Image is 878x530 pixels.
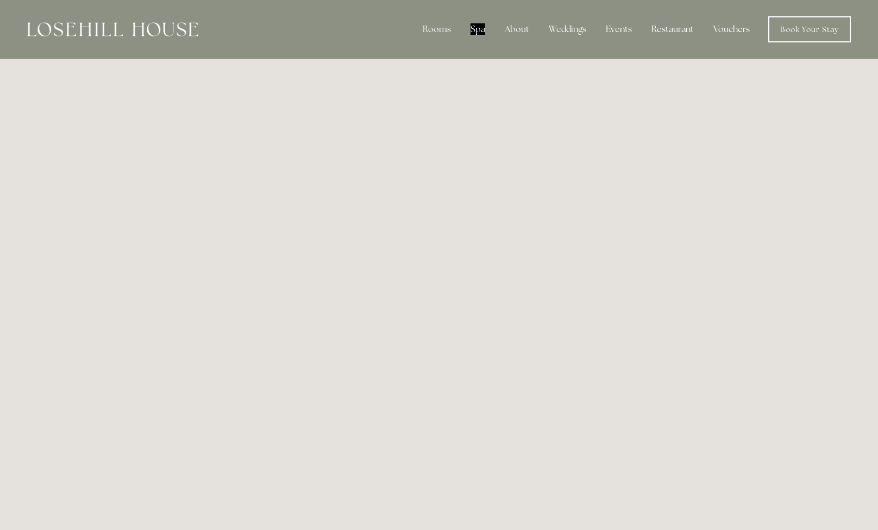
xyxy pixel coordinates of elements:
[540,18,595,40] div: Weddings
[768,16,851,42] a: Book Your Stay
[643,18,703,40] div: Restaurant
[462,18,494,40] div: Spa
[496,18,538,40] div: About
[27,22,198,36] img: Losehill House
[705,18,758,40] a: Vouchers
[414,18,460,40] div: Rooms
[597,18,641,40] div: Events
